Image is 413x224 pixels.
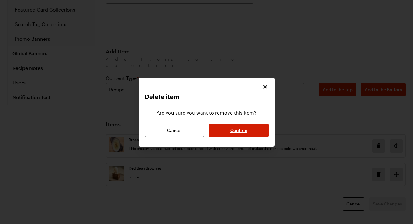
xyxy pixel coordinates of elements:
[230,127,247,133] span: Confirm
[167,127,181,133] span: Cancel
[145,92,269,101] span: Delete item
[209,124,269,137] button: Confirm
[145,124,204,137] button: Cancel
[262,84,269,90] button: Close
[145,109,269,116] div: Are you sure you want to remove this item?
